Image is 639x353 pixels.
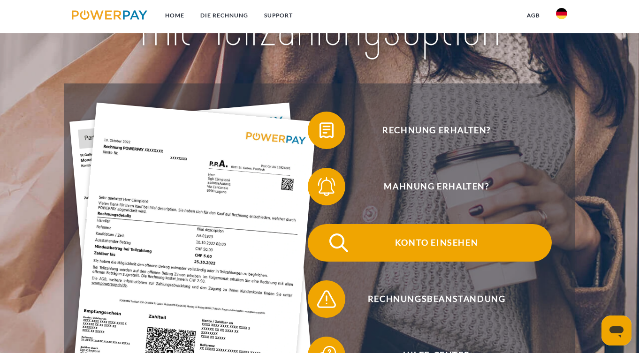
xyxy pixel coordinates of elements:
[556,8,567,19] img: de
[327,231,350,255] img: qb_search.svg
[308,224,552,262] button: Konto einsehen
[308,280,552,318] button: Rechnungsbeanstandung
[315,287,338,311] img: qb_warning.svg
[315,119,338,142] img: qb_bill.svg
[321,112,551,149] span: Rechnung erhalten?
[321,280,551,318] span: Rechnungsbeanstandung
[321,224,551,262] span: Konto einsehen
[308,168,552,205] button: Mahnung erhalten?
[192,7,256,24] a: DIE RECHNUNG
[315,175,338,198] img: qb_bell.svg
[256,7,301,24] a: SUPPORT
[157,7,192,24] a: Home
[321,168,551,205] span: Mahnung erhalten?
[308,112,552,149] button: Rechnung erhalten?
[601,315,631,345] iframe: Schaltfläche zum Öffnen des Messaging-Fensters
[519,7,548,24] a: agb
[72,10,147,20] img: logo-powerpay.svg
